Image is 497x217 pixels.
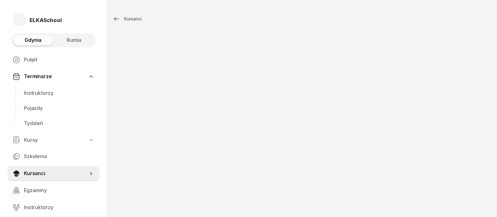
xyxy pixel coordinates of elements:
[19,116,99,131] a: Tydzień
[30,18,62,23] div: ELKASchool
[113,15,141,23] div: Kursanci
[8,133,99,147] a: Kursy
[24,56,94,64] span: Pulpit
[8,166,99,181] a: Kursanci
[24,203,94,212] span: Instruktorzy
[8,52,99,67] a: Pulpit
[24,104,94,112] span: Pojazdy
[25,36,41,44] span: Gdynia
[19,101,99,116] a: Pojazdy
[24,169,88,178] span: Kursanci
[19,86,99,101] a: Instruktorzy
[8,149,99,164] a: Szkolenia
[24,89,94,97] span: Instruktorzy
[24,119,94,128] span: Tydzień
[54,35,94,45] button: Rumia
[67,36,81,44] span: Rumia
[24,186,94,195] span: Egzaminy
[8,69,99,84] a: Terminarze
[107,13,147,25] a: Kursanci
[8,183,99,198] a: Egzaminy
[24,136,38,144] span: Kursy
[8,200,99,215] a: Instruktorzy
[24,72,52,81] span: Terminarze
[24,152,94,161] span: Szkolenia
[13,35,53,45] button: Gdynia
